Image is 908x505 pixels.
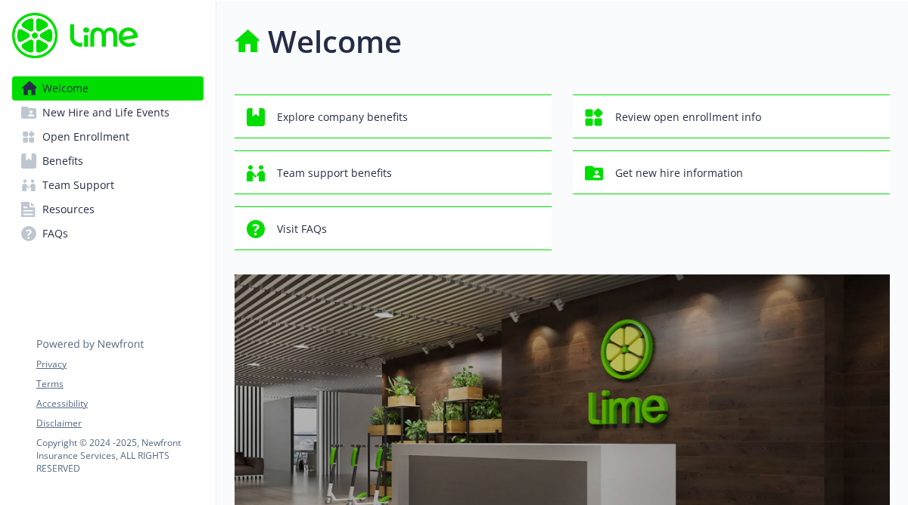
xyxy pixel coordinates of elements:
a: Team Support [12,173,204,197]
a: New Hire and Life Events [12,101,204,125]
span: Get new hire information [615,159,743,187]
a: FAQs [12,222,204,246]
h1: Welcome [268,19,402,64]
span: Team Support [42,173,114,197]
a: Welcome [12,76,204,101]
a: Resources [12,197,204,222]
span: Explore company benefits [277,103,408,132]
a: Terms [36,377,203,391]
button: Review open enrollment info [573,94,890,138]
button: Visit FAQs [235,206,552,250]
span: Review open enrollment info [615,103,761,132]
span: Welcome [42,76,89,101]
p: Copyright © 2024 - 2025 , Newfront Insurance Services, ALL RIGHTS RESERVED [36,436,203,475]
a: Privacy [36,358,203,371]
span: Visit FAQs [277,215,327,243]
span: FAQs [42,222,68,246]
a: Open Enrollment [12,125,204,149]
button: Explore company benefits [235,94,552,138]
a: Benefits [12,149,204,173]
span: Team support benefits [277,159,392,187]
span: Resources [42,197,95,222]
span: New Hire and Life Events [42,101,169,125]
span: Open Enrollment [42,125,129,149]
a: Disclaimer [36,417,203,430]
button: Team support benefits [235,150,552,194]
a: Accessibility [36,397,203,411]
button: Get new hire information [573,150,890,194]
span: Benefits [42,149,83,173]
